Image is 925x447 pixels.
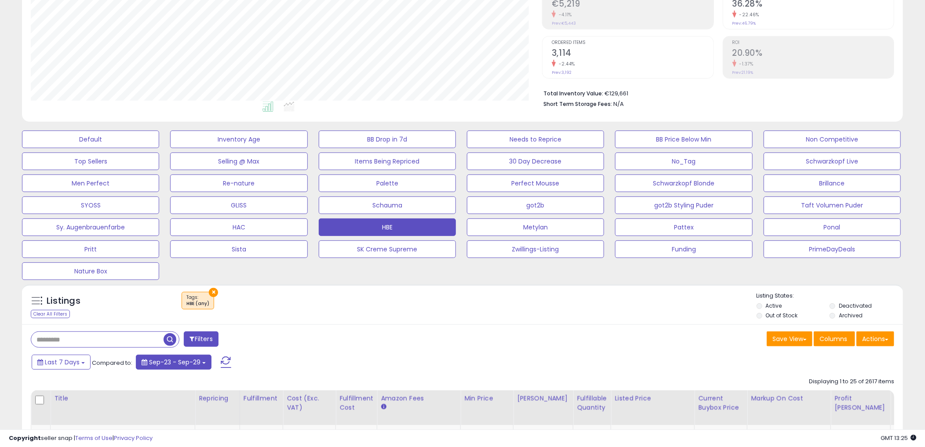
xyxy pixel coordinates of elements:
button: Men Perfect [22,174,159,192]
strong: Copyright [9,434,41,442]
div: Fulfillment Cost [339,394,373,412]
h2: 3,114 [552,48,713,60]
span: Sep-23 - Sep-29 [149,358,200,367]
button: Actions [856,331,894,346]
button: Top Sellers [22,153,159,170]
div: Markup on Cost [751,394,827,403]
small: -1.37% [736,61,754,67]
label: Active [766,302,782,309]
span: 2025-10-7 13:25 GMT [881,434,916,442]
small: Prev: €5,443 [552,21,576,26]
small: -22.46% [736,11,760,18]
button: BB Price Below Min [615,131,752,148]
div: seller snap | | [9,434,153,443]
button: Filters [184,331,218,347]
button: Selling @ Max [170,153,307,170]
div: Listed Price [615,394,691,403]
button: Metylan [467,218,604,236]
button: Save View [767,331,812,346]
button: × [209,288,218,297]
button: HAC [170,218,307,236]
p: Listing States: [757,292,903,300]
span: Last 7 Days [45,358,80,367]
button: BB Drop in 7d [319,131,456,148]
span: Tags : [186,294,209,307]
div: Profit [PERSON_NAME] [834,394,887,412]
button: Brillance [764,174,901,192]
small: -4.11% [556,11,572,18]
button: SYOSS [22,196,159,214]
div: HBE (any) [186,301,209,307]
a: Terms of Use [75,434,113,442]
div: Repricing [199,394,236,403]
button: got2b Styling Puder [615,196,752,214]
h5: Listings [47,295,80,307]
div: Amazon Fees [381,394,457,403]
button: Columns [814,331,855,346]
button: Re-nature [170,174,307,192]
small: Prev: 21.19% [732,70,754,75]
button: Zwillings-Listing [467,240,604,258]
button: Schwarzkopf Blonde [615,174,752,192]
button: Schauma [319,196,456,214]
label: Archived [839,312,863,319]
div: Clear All Filters [31,310,70,318]
button: Pattex [615,218,752,236]
span: Compared to: [92,359,132,367]
button: Default [22,131,159,148]
button: GLISS [170,196,307,214]
b: Short Term Storage Fees: [543,100,612,108]
div: Displaying 1 to 25 of 2617 items [809,378,894,386]
span: Ordered Items [552,40,713,45]
button: Taft Volumen Puder [764,196,901,214]
button: Funding [615,240,752,258]
button: Perfect Mousse [467,174,604,192]
button: Sista [170,240,307,258]
button: No_Tag [615,153,752,170]
a: Privacy Policy [114,434,153,442]
small: -2.44% [556,61,575,67]
button: Ponal [764,218,901,236]
div: Fulfillment [244,394,279,403]
button: Last 7 Days [32,355,91,370]
button: Inventory Age [170,131,307,148]
div: Cost (Exc. VAT) [287,394,332,412]
div: Fulfillable Quantity [577,394,607,412]
small: Amazon Fees. [381,403,386,411]
div: Title [54,394,191,403]
th: The percentage added to the cost of goods (COGS) that forms the calculator for Min & Max prices. [747,390,831,425]
button: 30 Day Decrease [467,153,604,170]
button: Non Competitive [764,131,901,148]
button: Sep-23 - Sep-29 [136,355,211,370]
label: Deactivated [839,302,872,309]
button: Needs to Reprice [467,131,604,148]
button: Schwarzkopf Live [764,153,901,170]
div: Current Buybox Price [698,394,743,412]
button: Nature Box [22,262,159,280]
button: Pritt [22,240,159,258]
button: Sy. Augenbrauenfarbe [22,218,159,236]
h2: 20.90% [732,48,894,60]
span: Columns [819,334,847,343]
button: Items Being Repriced [319,153,456,170]
div: [PERSON_NAME] [517,394,569,403]
span: N/A [613,100,624,108]
button: PrimeDayDeals [764,240,901,258]
small: Prev: 46.79% [732,21,756,26]
button: Palette [319,174,456,192]
button: SK Creme Supreme [319,240,456,258]
label: Out of Stock [766,312,798,319]
span: ROI [732,40,894,45]
small: Prev: 3,192 [552,70,572,75]
b: Total Inventory Value: [543,90,603,97]
div: Min Price [464,394,510,403]
li: €129,661 [543,87,888,98]
button: HBE [319,218,456,236]
button: got2b [467,196,604,214]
